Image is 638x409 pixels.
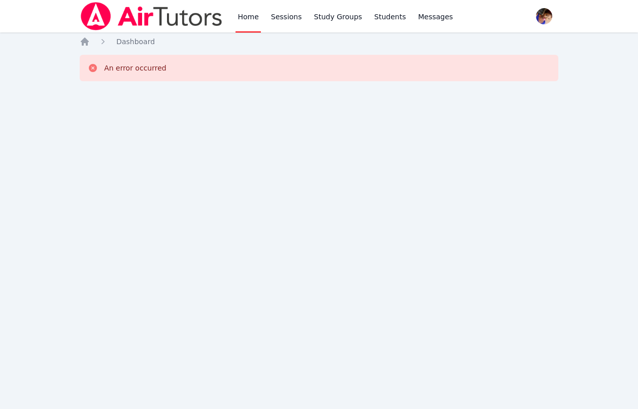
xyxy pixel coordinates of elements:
[116,37,155,47] a: Dashboard
[116,38,155,46] span: Dashboard
[80,2,223,30] img: Air Tutors
[418,12,453,22] span: Messages
[104,63,166,73] div: An error occurred
[80,37,558,47] nav: Breadcrumb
